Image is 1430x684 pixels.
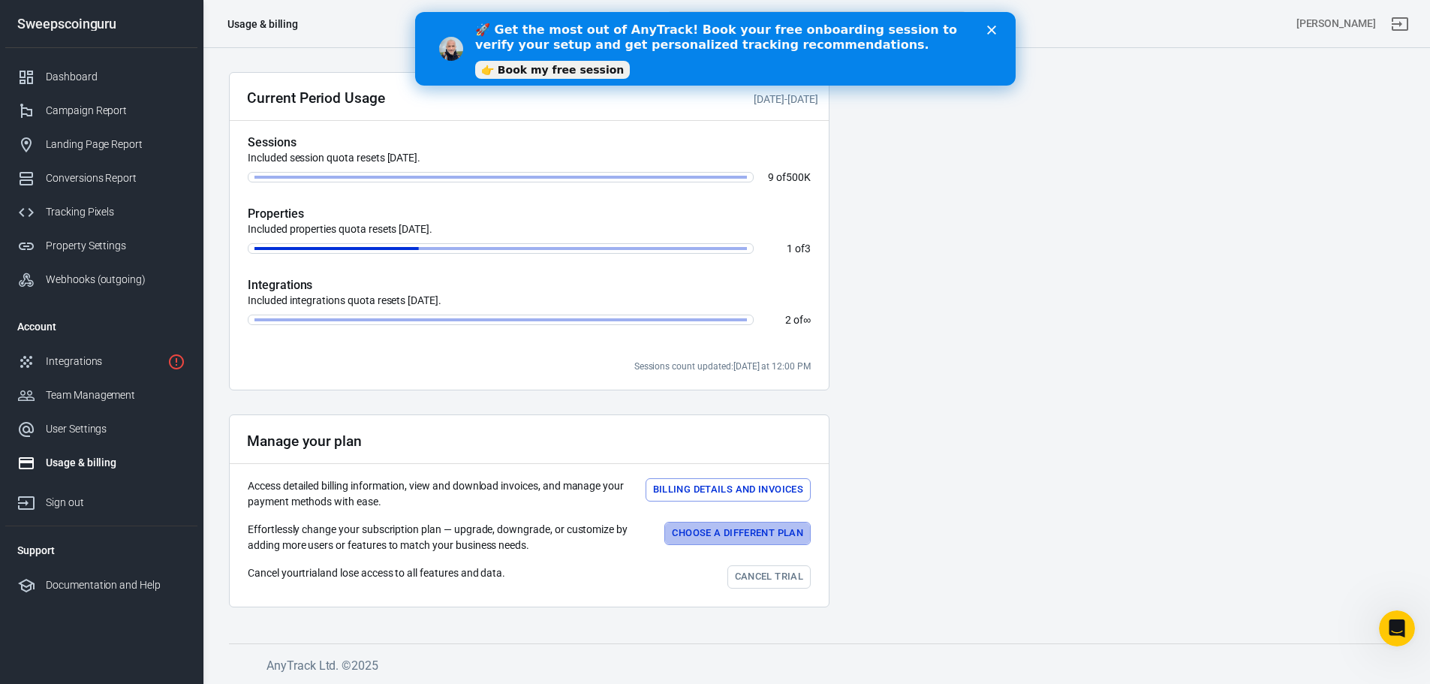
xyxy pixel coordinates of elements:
[248,478,634,510] p: Access detailed billing information, view and download invoices, and manage your payment methods ...
[46,103,185,119] div: Campaign Report
[46,577,185,593] div: Documentation and Help
[5,412,197,446] a: User Settings
[247,433,362,449] h2: Manage your plan
[46,238,185,254] div: Property Settings
[5,345,197,378] a: Integrations
[786,171,811,183] span: 500K
[1382,6,1418,42] a: Sign out
[766,172,811,182] p: of
[46,387,185,403] div: Team Management
[46,354,161,369] div: Integrations
[248,522,652,553] p: Effortlessly change your subscription plan — upgrade, downgrade, or customize by adding more user...
[5,17,197,31] div: Sweepscoinguru
[5,309,197,345] li: Account
[766,243,811,254] p: of
[5,161,197,195] a: Conversions Report
[754,93,817,105] span: -
[5,94,197,128] a: Campaign Report
[787,243,793,255] span: 1
[266,656,1392,675] h6: AnyTrack Ltd. © 2025
[248,150,811,166] p: Included session quota resets [DATE].
[634,361,811,372] span: Sessions count updated:
[167,353,185,371] svg: 2 networks not verified yet
[1296,16,1376,32] div: Account id: OuqOg3zs
[46,69,185,85] div: Dashboard
[46,170,185,186] div: Conversions Report
[46,455,185,471] div: Usage & billing
[5,263,197,297] a: Webhooks (outgoing)
[248,293,811,309] p: Included integrations quota resets [DATE].
[227,17,298,32] div: Usage & billing
[5,229,197,263] a: Property Settings
[787,93,818,105] time: 2025-10-20T16:09:26+03:00
[415,12,1016,86] iframe: Intercom live chat banner
[5,378,197,412] a: Team Management
[646,478,811,502] button: Billing details and Invoices
[5,446,197,480] a: Usage & billing
[46,272,185,288] div: Webhooks (outgoing)
[5,128,197,161] a: Landing Page Report
[46,204,185,220] div: Tracking Pixels
[667,11,967,37] button: Find anything...⌘ + K
[803,314,811,326] span: ∞
[754,93,784,105] time: 2025-10-06T15:51:52+03:00
[248,135,811,150] h5: Sessions
[248,221,811,237] p: Included properties quota resets [DATE].
[733,361,811,372] time: 2025-10-11T12:00:00+03:00
[5,480,197,520] a: Sign out
[805,243,811,255] span: 3
[766,315,811,325] p: of
[248,565,505,581] p: Cancel your trial and lose access to all features and data.
[1379,610,1415,646] iframe: Intercom live chat
[664,522,811,545] button: Choose a different plan
[572,14,587,23] div: Close
[248,206,811,221] h5: Properties
[768,171,774,183] span: 9
[46,137,185,152] div: Landing Page Report
[46,495,185,511] div: Sign out
[247,90,385,106] h2: Current Period Usage
[785,314,791,326] span: 2
[5,532,197,568] li: Support
[5,60,197,94] a: Dashboard
[5,195,197,229] a: Tracking Pixels
[46,421,185,437] div: User Settings
[248,278,811,293] h5: Integrations
[727,565,811,589] a: Cancel trial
